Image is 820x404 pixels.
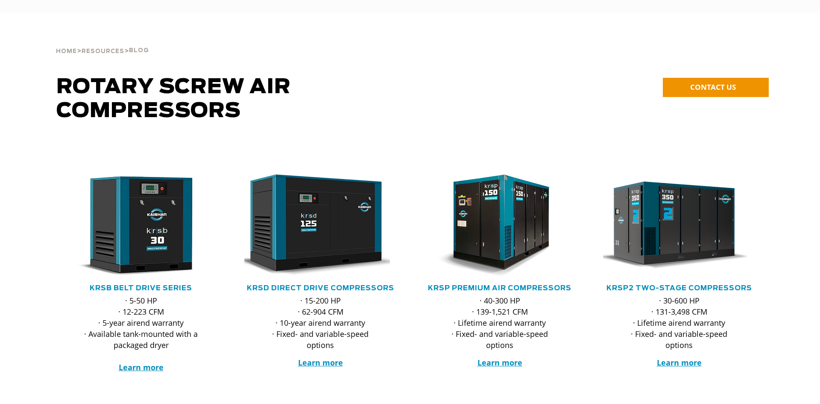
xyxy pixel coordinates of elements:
[82,295,200,373] p: · 5-50 HP · 12-223 CFM · 5-year airend warranty · Available tank-mounted with a packaged dryer
[603,174,755,277] div: krsp350
[597,174,749,277] img: krsp350
[56,77,291,121] span: Rotary Screw Air Compressors
[59,174,211,277] img: krsb30
[606,285,752,292] a: KRSP2 Two-Stage Compressors
[244,174,396,277] div: krsd125
[441,295,559,351] p: · 40-300 HP · 139-1,521 CFM · Lifetime airend warranty · Fixed- and variable-speed options
[247,285,394,292] a: KRSD Direct Drive Compressors
[417,174,569,277] img: krsp150
[56,47,77,55] a: Home
[690,82,736,92] span: CONTACT US
[428,285,571,292] a: KRSP Premium Air Compressors
[620,295,738,351] p: · 30-600 HP · 131-3,498 CFM · Lifetime airend warranty · Fixed- and variable-speed options
[90,285,192,292] a: KRSB Belt Drive Series
[298,357,343,368] a: Learn more
[657,357,702,368] a: Learn more
[261,295,379,351] p: · 15-200 HP · 62-904 CFM · 10-year airend warranty · Fixed- and variable-speed options
[56,49,77,54] span: Home
[65,174,217,277] div: krsb30
[663,78,769,97] a: CONTACT US
[129,48,149,53] span: Blog
[82,47,124,55] a: Resources
[56,26,149,58] div: > >
[424,174,576,277] div: krsp150
[477,357,522,368] a: Learn more
[119,362,164,372] a: Learn more
[238,174,390,277] img: krsd125
[82,49,124,54] span: Resources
